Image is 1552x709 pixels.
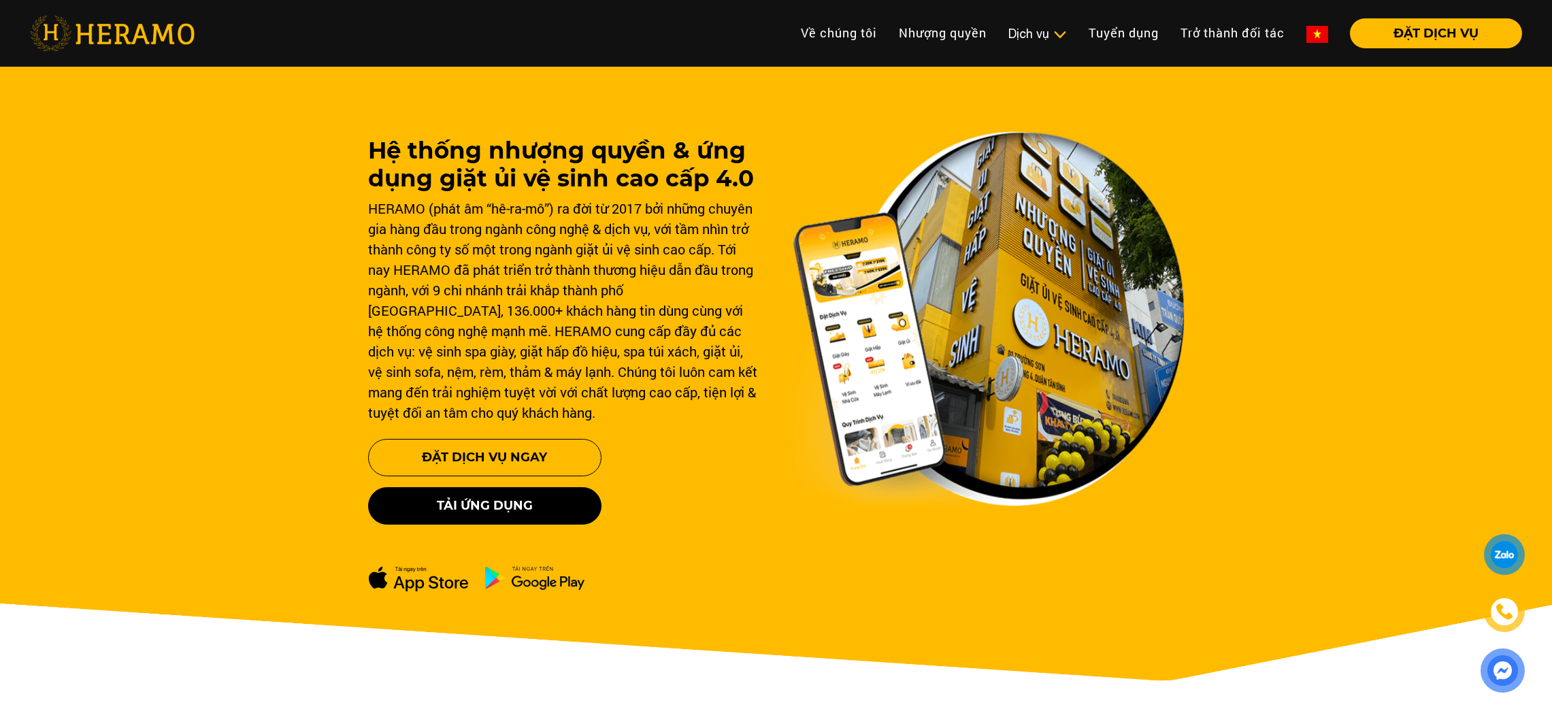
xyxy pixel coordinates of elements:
[1170,18,1295,48] a: Trở thành đối tác
[368,439,601,476] button: Đặt Dịch Vụ Ngay
[368,137,760,193] h1: Hệ thống nhượng quyền & ứng dụng giặt ủi vệ sinh cao cấp 4.0
[368,198,760,423] div: HERAMO (phát âm “hê-ra-mô”) ra đời từ 2017 bởi những chuyên gia hàng đầu trong ngành công nghệ & ...
[484,565,585,590] img: ch-dowload
[1008,24,1067,43] div: Dịch vụ
[30,16,195,51] img: heramo-logo.png
[1350,18,1522,48] button: ĐẶT DỊCH VỤ
[1497,604,1513,619] img: phone-icon
[368,565,469,592] img: apple-dowload
[1339,27,1522,39] a: ĐẶT DỊCH VỤ
[1486,593,1523,630] a: phone-icon
[368,487,601,525] button: Tải ứng dụng
[1053,28,1067,42] img: subToggleIcon
[1306,26,1328,43] img: vn-flag.png
[790,18,888,48] a: Về chúng tôi
[793,131,1185,507] img: banner
[888,18,997,48] a: Nhượng quyền
[1078,18,1170,48] a: Tuyển dụng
